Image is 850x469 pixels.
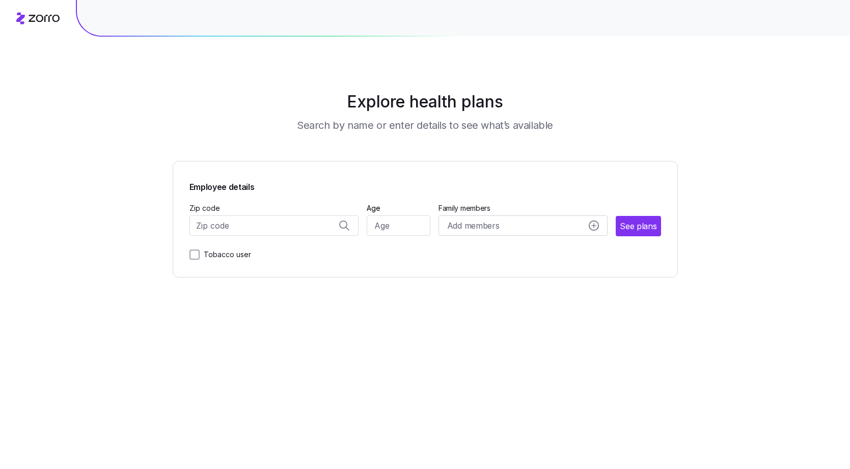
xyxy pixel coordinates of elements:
svg: add icon [589,220,599,231]
label: Age [367,203,380,214]
input: Age [367,215,430,236]
h3: Search by name or enter details to see what’s available [297,118,553,132]
label: Tobacco user [200,249,251,261]
label: Zip code [189,203,220,214]
button: See plans [616,216,661,236]
span: Family members [438,203,608,213]
span: Add members [447,219,499,232]
span: See plans [620,220,656,233]
button: Add membersadd icon [438,215,608,236]
input: Zip code [189,215,359,236]
h1: Explore health plans [198,90,652,114]
span: Employee details [189,178,255,194]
